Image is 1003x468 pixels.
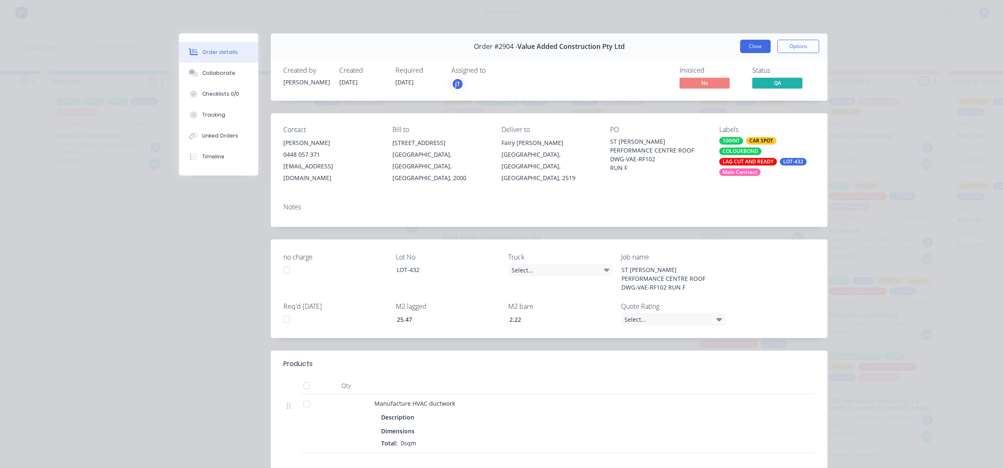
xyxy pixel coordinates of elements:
div: Invoiced [680,66,742,74]
span: Dimensions [381,427,415,435]
div: [GEOGRAPHIC_DATA], [GEOGRAPHIC_DATA], [GEOGRAPHIC_DATA], 2519 [501,149,597,184]
div: Status [752,66,815,74]
label: Quote Rating [621,301,726,311]
div: 0448 057 371 [283,149,379,160]
div: [PERSON_NAME] [283,137,379,149]
label: no charge [283,252,388,262]
button: Close [740,40,771,53]
div: Checklists 0/0 [202,90,239,98]
div: [STREET_ADDRESS] [392,137,488,149]
button: Options [777,40,819,53]
div: ST [PERSON_NAME] PERFORMANCE CENTRE ROOF DWG-VAE-RF102 RUN F [610,137,706,172]
div: Created [339,66,385,74]
button: Tracking [179,104,258,125]
div: Select... [621,313,726,326]
div: Created by [283,66,329,74]
button: jT [451,78,464,90]
div: Bill to [392,126,488,134]
div: LOT-432 [390,264,494,276]
button: Order details [179,42,258,63]
div: Tracking [202,111,225,119]
button: Checklists 0/0 [179,84,258,104]
div: [EMAIL_ADDRESS][DOMAIN_NAME] [283,160,379,184]
div: PO [610,126,706,134]
div: Description [381,411,417,423]
input: Enter number... [502,313,613,326]
div: Notes [283,203,815,211]
label: M2 bare [508,301,613,311]
span: [DATE] [395,78,414,86]
div: CAR SPOT [746,137,776,145]
div: [STREET_ADDRESS][GEOGRAPHIC_DATA], [GEOGRAPHIC_DATA], [GEOGRAPHIC_DATA], 2000 [392,137,488,184]
div: Products [283,359,313,369]
div: Main Contract [719,168,761,176]
div: [PERSON_NAME] [283,78,329,86]
span: Total: [381,439,397,447]
div: Fairy [PERSON_NAME] [501,137,597,149]
div: [GEOGRAPHIC_DATA], [GEOGRAPHIC_DATA], [GEOGRAPHIC_DATA], 2000 [392,149,488,184]
button: Collaborate [179,63,258,84]
span: Order #2904 - [474,43,517,51]
div: Contact [283,126,379,134]
label: Lot No [396,252,500,262]
div: Deliver to [501,126,597,134]
button: Timeline [179,146,258,167]
label: Req'd [DATE] [283,301,388,311]
span: Value Added Construction Pty Ltd [517,43,625,51]
input: Enter number... [390,313,500,326]
div: Required [395,66,441,74]
span: No [680,78,730,88]
label: M2 lagged [396,301,500,311]
button: Linked Orders [179,125,258,146]
div: Linked Orders [202,132,238,140]
div: LAG CUT AND READY [719,158,777,165]
span: 0sqm [397,439,420,447]
div: Qty [321,377,371,394]
div: Labels [719,126,815,134]
div: Order details [202,48,238,56]
div: Fairy [PERSON_NAME][GEOGRAPHIC_DATA], [GEOGRAPHIC_DATA], [GEOGRAPHIC_DATA], 2519 [501,137,597,184]
label: Job name [621,252,726,262]
div: Select... [508,264,613,276]
span: [DATE] [339,78,358,86]
div: ST [PERSON_NAME] PERFORMANCE CENTRE ROOF DWG-VAE-RF102 RUN F [615,264,719,293]
button: QA [752,78,802,90]
div: [PERSON_NAME]0448 057 371[EMAIL_ADDRESS][DOMAIN_NAME] [283,137,379,184]
div: Collaborate [202,69,235,77]
span: QA [752,78,802,88]
div: COLOURBOND [719,148,761,155]
div: 100INT [719,137,743,145]
div: Assigned to [451,66,535,74]
span: Manufacture HVAC ductwork [374,399,455,407]
div: LOT-432 [780,158,807,165]
div: Timeline [202,153,224,160]
label: Truck [508,252,613,262]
